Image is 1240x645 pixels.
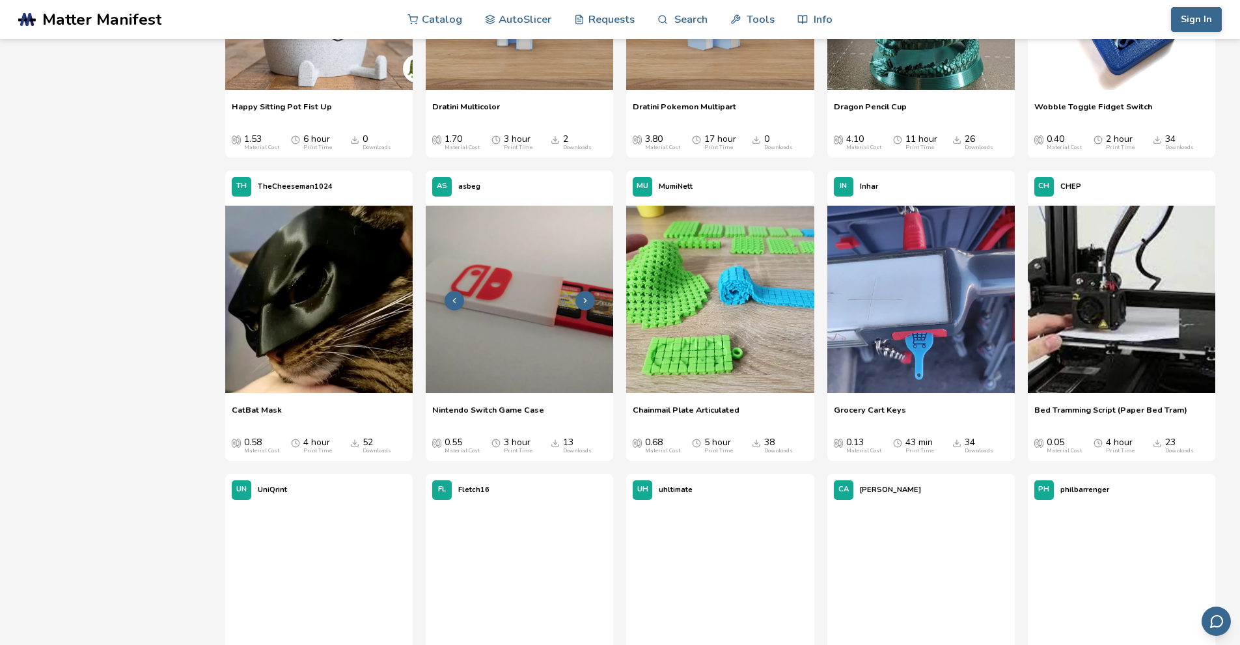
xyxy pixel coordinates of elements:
[350,437,359,448] span: Downloads
[1202,607,1231,636] button: Send feedback via email
[1165,144,1194,151] div: Downloads
[834,405,906,424] a: Grocery Cart Keys
[363,134,391,151] div: 0
[645,134,680,151] div: 3.80
[432,134,441,144] span: Average Cost
[764,448,793,454] div: Downloads
[860,180,878,193] p: Inhar
[659,180,693,193] p: MumiNett
[1047,448,1082,454] div: Material Cost
[551,134,560,144] span: Downloads
[752,437,761,448] span: Downloads
[232,405,282,424] a: CatBat Mask
[1060,483,1109,497] p: philbarrenger
[1034,437,1043,448] span: Average Cost
[244,437,279,454] div: 0.58
[692,437,701,448] span: Average Print Time
[236,182,247,191] span: TH
[1106,437,1135,454] div: 4 hour
[952,437,961,448] span: Downloads
[905,448,934,454] div: Print Time
[491,134,501,144] span: Average Print Time
[645,448,680,454] div: Material Cost
[1047,144,1082,151] div: Material Cost
[458,483,489,497] p: Fletch16
[1094,437,1103,448] span: Average Print Time
[504,448,532,454] div: Print Time
[563,134,592,151] div: 2
[633,134,642,144] span: Average Cost
[504,437,532,454] div: 3 hour
[633,405,739,424] span: Chainmail Plate Articulated
[1153,134,1162,144] span: Downloads
[1165,437,1194,454] div: 23
[704,448,733,454] div: Print Time
[232,102,332,121] a: Happy Sitting Pot Fist Up
[965,437,993,454] div: 34
[645,144,680,151] div: Material Cost
[563,144,592,151] div: Downloads
[834,437,843,448] span: Average Cost
[637,486,648,494] span: UH
[637,182,648,191] span: MU
[363,437,391,454] div: 52
[291,134,300,144] span: Average Print Time
[244,144,279,151] div: Material Cost
[704,144,733,151] div: Print Time
[445,448,480,454] div: Material Cost
[1106,448,1135,454] div: Print Time
[363,448,391,454] div: Downloads
[965,448,993,454] div: Downloads
[445,437,480,454] div: 0.55
[458,180,480,193] p: asbeg
[244,134,279,151] div: 1.53
[504,134,532,151] div: 3 hour
[445,134,480,151] div: 1.70
[1106,134,1135,151] div: 2 hour
[42,10,161,29] span: Matter Manifest
[752,134,761,144] span: Downloads
[704,437,733,454] div: 5 hour
[491,437,501,448] span: Average Print Time
[659,483,693,497] p: uhltimate
[1106,144,1135,151] div: Print Time
[563,448,592,454] div: Downloads
[1038,182,1049,191] span: CH
[236,486,247,494] span: UN
[437,182,447,191] span: AS
[1034,405,1187,424] a: Bed Tramming Script (Paper Bed Tram)
[303,134,332,151] div: 6 hour
[846,448,881,454] div: Material Cost
[905,144,934,151] div: Print Time
[834,102,907,121] a: Dragon Pencil Cup
[846,134,881,151] div: 4.10
[965,134,993,151] div: 26
[432,102,500,121] a: Dratini Multicolor
[1047,437,1082,454] div: 0.05
[860,483,921,497] p: [PERSON_NAME]
[692,134,701,144] span: Average Print Time
[350,134,359,144] span: Downloads
[303,448,332,454] div: Print Time
[551,437,560,448] span: Downloads
[563,437,592,454] div: 13
[633,437,642,448] span: Average Cost
[764,144,793,151] div: Downloads
[1047,134,1082,151] div: 0.40
[258,483,287,497] p: UniQrint
[764,134,793,151] div: 0
[633,102,736,121] a: Dratini Pokemon Multipart
[504,144,532,151] div: Print Time
[893,437,902,448] span: Average Print Time
[1165,134,1194,151] div: 34
[838,486,849,494] span: CA
[432,405,544,424] a: Nintendo Switch Game Case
